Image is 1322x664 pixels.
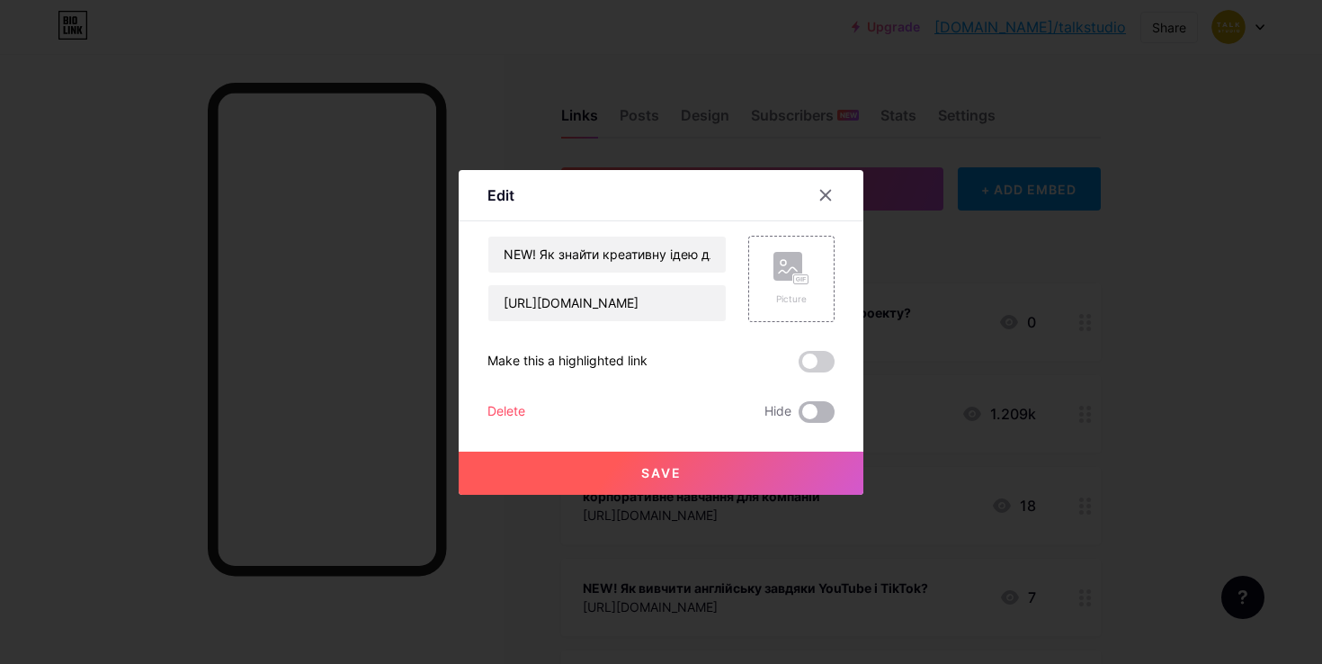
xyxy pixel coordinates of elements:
button: Save [459,452,863,495]
input: Title [488,237,726,273]
div: Make this a highlighted link [487,351,648,372]
span: Save [641,465,682,480]
input: URL [488,285,726,321]
div: Edit [487,184,514,206]
div: Delete [487,401,525,423]
div: Picture [773,292,809,306]
span: Hide [764,401,791,423]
